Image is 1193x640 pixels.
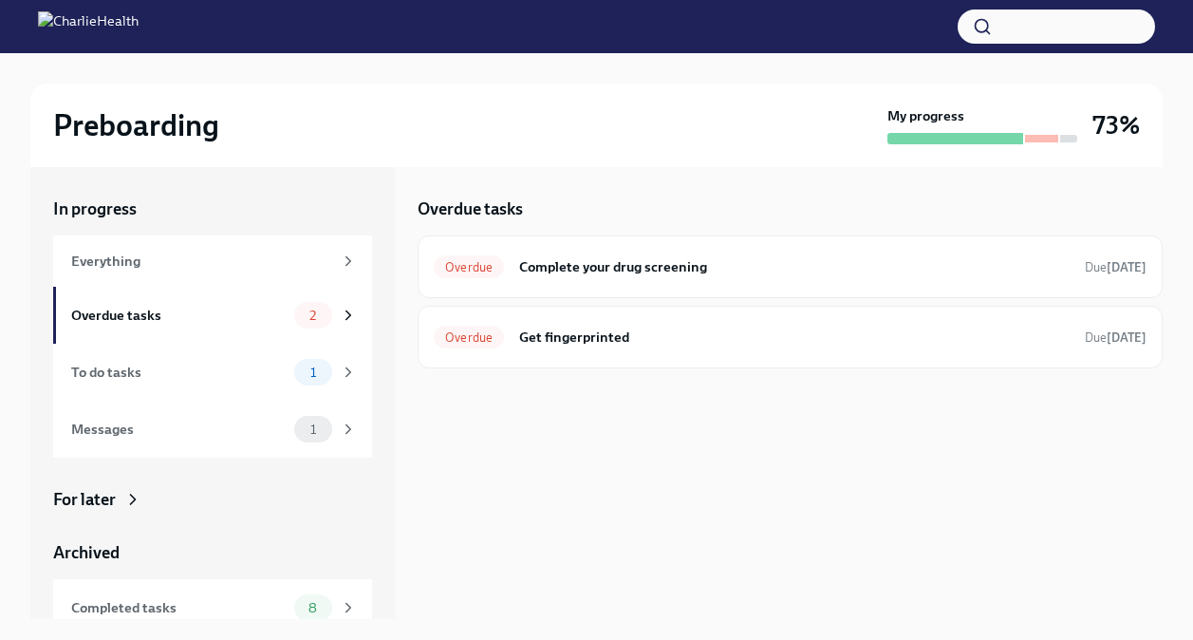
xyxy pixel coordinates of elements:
h3: 73% [1092,108,1140,142]
h2: Preboarding [53,106,219,144]
strong: My progress [887,106,964,125]
span: October 13th, 2025 09:00 [1085,258,1146,276]
span: 8 [297,601,328,615]
div: Messages [71,419,287,440]
span: Due [1085,260,1146,274]
a: Archived [53,541,372,564]
img: CharlieHealth [38,11,139,42]
h5: Overdue tasks [418,198,523,220]
a: To do tasks1 [53,344,372,401]
a: Messages1 [53,401,372,458]
strong: [DATE] [1107,260,1146,274]
span: 1 [299,423,327,437]
a: OverdueComplete your drug screeningDue[DATE] [434,252,1146,282]
div: Completed tasks [71,597,287,618]
div: For later [53,488,116,511]
a: Overdue tasks2 [53,287,372,344]
div: Overdue tasks [71,305,287,326]
div: Everything [71,251,332,272]
h6: Complete your drug screening [519,256,1070,277]
span: Overdue [434,260,504,274]
h6: Get fingerprinted [519,327,1070,348]
a: In progress [53,198,372,220]
span: 1 [299,366,327,380]
span: October 13th, 2025 09:00 [1085,329,1146,347]
span: Due [1085,330,1146,345]
a: Everything [53,235,372,287]
a: OverdueGet fingerprintedDue[DATE] [434,322,1146,352]
a: Completed tasks8 [53,579,372,636]
span: Overdue [434,330,504,345]
a: For later [53,488,372,511]
span: 2 [298,309,327,323]
strong: [DATE] [1107,330,1146,345]
div: To do tasks [71,362,287,383]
